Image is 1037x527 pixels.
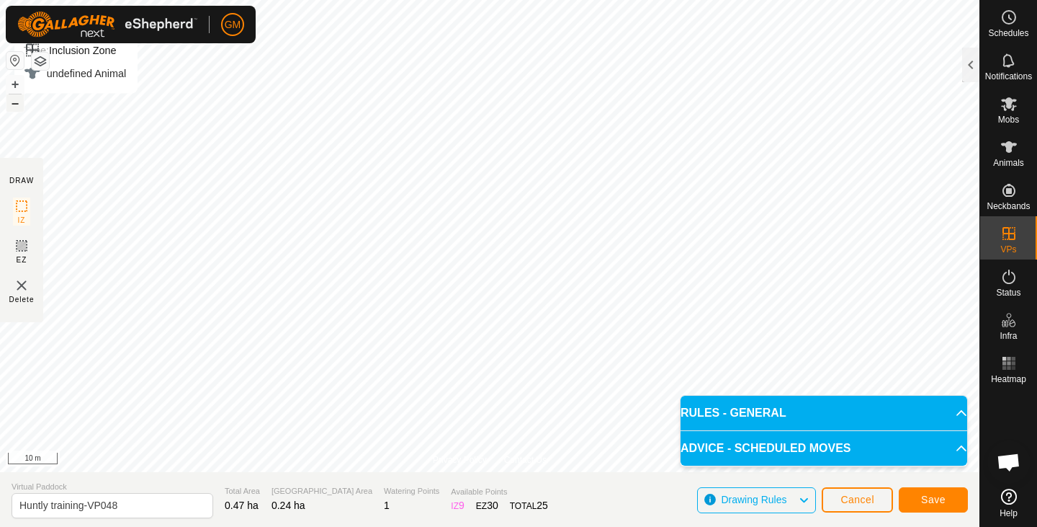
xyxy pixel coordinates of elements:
[451,498,464,513] div: IZ
[681,396,967,430] p-accordion-header: RULES - GENERAL
[18,215,26,226] span: IZ
[451,486,548,498] span: Available Points
[32,53,49,70] button: Map Layers
[991,375,1026,384] span: Heatmap
[504,453,547,466] a: Contact Us
[681,404,786,422] span: RULES - GENERAL
[487,500,498,511] span: 30
[459,500,464,511] span: 9
[9,294,35,305] span: Delete
[271,500,305,511] span: 0.24 ha
[510,498,548,513] div: TOTAL
[987,440,1031,484] div: Open chat
[822,487,893,513] button: Cancel
[271,485,372,497] span: [GEOGRAPHIC_DATA] Area
[225,17,241,32] span: GM
[24,65,126,82] div: undefined Animal
[13,277,30,294] img: VP
[681,440,850,457] span: ADVICE - SCHEDULED MOVES
[9,175,34,186] div: DRAW
[996,288,1020,297] span: Status
[17,254,27,265] span: EZ
[988,29,1028,37] span: Schedules
[1000,332,1017,340] span: Infra
[987,202,1030,211] span: Neckbands
[6,76,24,93] button: +
[12,481,213,493] span: Virtual Paddock
[476,498,498,513] div: EZ
[993,159,1024,167] span: Animals
[225,485,260,497] span: Total Area
[384,500,390,511] span: 1
[840,494,874,505] span: Cancel
[899,487,968,513] button: Save
[1000,245,1016,254] span: VPs
[384,485,439,497] span: Watering Points
[17,12,197,37] img: Gallagher Logo
[24,42,126,59] div: Inclusion Zone
[998,115,1019,124] span: Mobs
[433,453,487,466] a: Privacy Policy
[225,500,259,511] span: 0.47 ha
[681,431,967,466] p-accordion-header: ADVICE - SCHEDULED MOVES
[721,494,786,505] span: Drawing Rules
[6,52,24,69] button: Reset Map
[6,94,24,112] button: –
[1000,509,1018,518] span: Help
[537,500,548,511] span: 25
[985,72,1032,81] span: Notifications
[921,494,946,505] span: Save
[980,483,1037,523] a: Help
